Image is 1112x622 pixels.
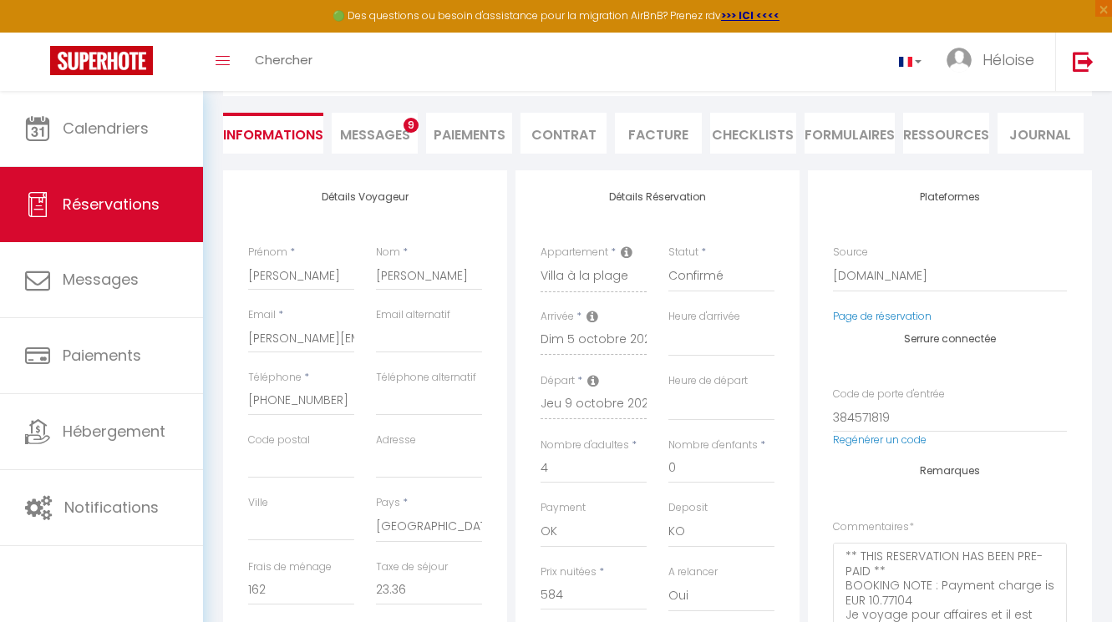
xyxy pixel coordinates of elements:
label: Nom [376,245,400,260]
label: Payment [541,500,586,516]
label: Prénom [248,245,287,260]
li: Paiements [426,113,512,154]
span: Notifications [64,497,159,518]
label: Pays [376,495,400,511]
span: Messages [340,125,410,144]
label: Heure d'arrivée [668,309,740,325]
img: ... [947,48,972,73]
h4: Détails Réservation [541,191,774,203]
li: FORMULAIRES [805,113,895,154]
label: Téléphone alternatif [376,370,476,386]
span: Réservations [63,194,160,215]
a: Regénérer un code [833,432,927,447]
h4: Serrure connectée [833,333,1067,345]
h4: Détails Voyageur [248,191,482,203]
a: ... Héloise [934,33,1055,91]
label: Adresse [376,432,416,448]
img: Super Booking [50,46,153,75]
span: Hébergement [63,421,165,442]
label: Nombre d'enfants [668,437,758,453]
label: Source [833,245,868,260]
a: >>> ICI <<<< [721,8,779,23]
img: logout [1073,51,1094,72]
a: Page de réservation [833,309,932,323]
label: A relancer [668,564,718,580]
label: Appartement [541,245,608,260]
label: Taxe de séjour [376,559,448,575]
label: Commentaires [833,519,914,535]
label: Code de porte d'entrée [833,387,945,402]
label: Ville [248,495,268,511]
label: Frais de ménage [248,559,332,575]
li: Journal [998,113,1084,154]
label: Prix nuitées [541,564,597,580]
h4: Plateformes [833,191,1067,203]
span: 9 [404,118,419,133]
h4: Remarques [833,465,1067,477]
label: Email [248,307,276,323]
li: Ressources [903,113,989,154]
li: CHECKLISTS [710,113,796,154]
label: Heure de départ [668,373,748,389]
span: Messages [63,269,139,290]
label: Téléphone [248,370,302,386]
li: Contrat [520,113,607,154]
li: Informations [223,113,323,154]
label: Email alternatif [376,307,450,323]
span: Paiements [63,345,141,366]
label: Statut [668,245,698,260]
label: Code postal [248,432,310,448]
label: Départ [541,373,575,389]
label: Deposit [668,500,708,516]
li: Facture [615,113,701,154]
label: Nombre d'adultes [541,437,629,453]
span: Chercher [255,51,312,68]
span: Héloise [983,49,1034,70]
label: Arrivée [541,309,574,325]
a: Chercher [242,33,325,91]
span: Calendriers [63,118,149,139]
